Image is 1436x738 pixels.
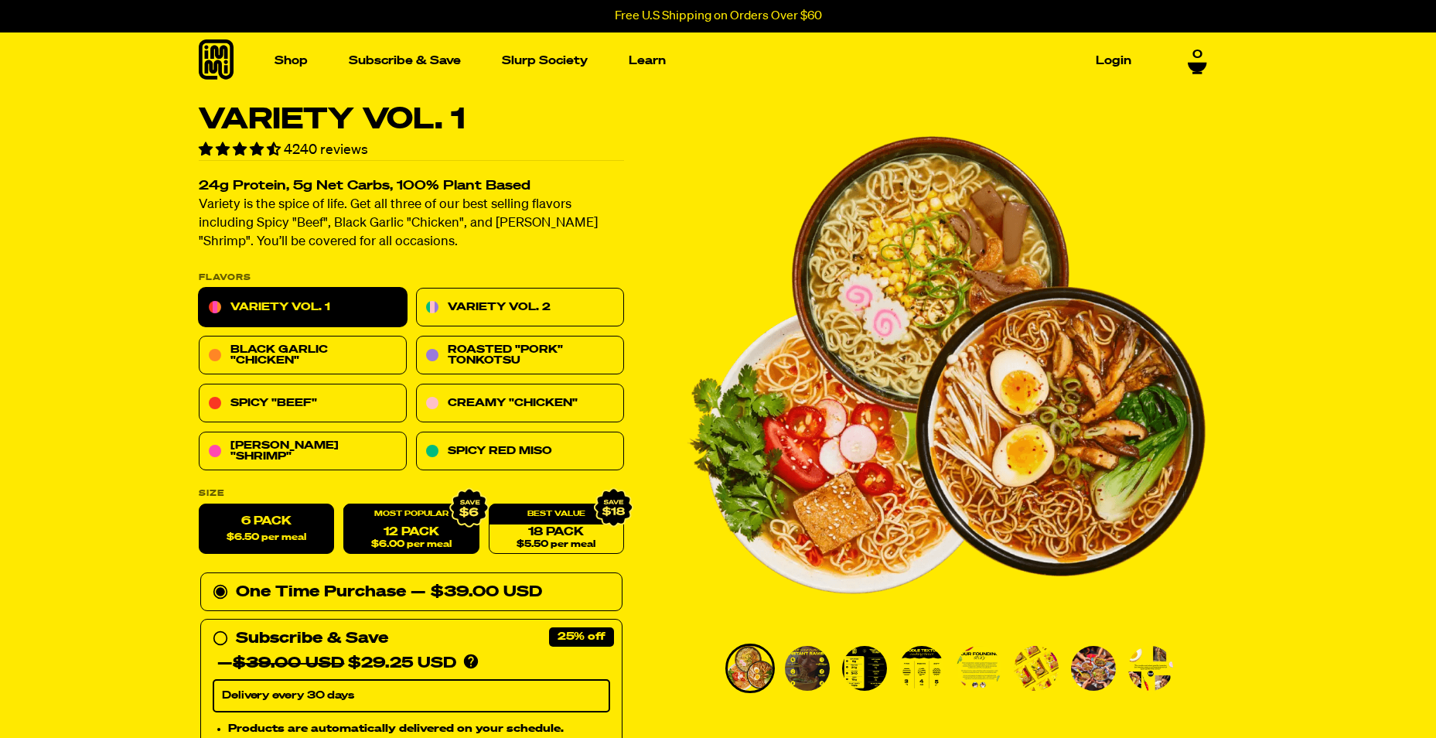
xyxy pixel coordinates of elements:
label: Size [199,490,624,498]
span: 4.55 stars [199,143,284,157]
img: Variety Vol. 1 [899,646,944,691]
li: Go to slide 2 [783,644,832,693]
li: Go to slide 4 [897,644,947,693]
a: Learn [622,49,672,73]
img: Variety Vol. 1 [842,646,887,691]
a: 0 [1188,48,1207,74]
label: 6 Pack [199,504,334,555]
img: Variety Vol. 1 [1014,646,1059,691]
nav: Main navigation [268,32,1138,89]
li: Go to slide 5 [954,644,1004,693]
img: Variety Vol. 1 [1128,646,1173,691]
del: $39.00 USD [233,656,344,671]
p: Variety is the spice of life. Get all three of our best selling flavors including Spicy "Beef", B... [199,196,624,252]
li: 1 of 8 [687,105,1206,625]
li: Products are automatically delivered on your schedule. [228,720,610,737]
span: $6.00 per meal [370,540,451,550]
a: Slurp Society [496,49,594,73]
h1: Variety Vol. 1 [199,105,624,135]
a: 18 Pack$5.50 per meal [488,504,623,555]
img: Variety Vol. 1 [1071,646,1116,691]
a: Black Garlic "Chicken" [199,337,407,375]
a: Creamy "Chicken" [416,384,624,423]
div: PDP main carousel [687,105,1206,625]
a: Subscribe & Save [343,49,467,73]
li: Go to slide 3 [840,644,889,693]
a: Variety Vol. 2 [416,289,624,327]
a: 12 Pack$6.00 per meal [343,504,479,555]
iframe: Marketing Popup [8,667,163,730]
li: Go to slide 7 [1069,644,1118,693]
a: Variety Vol. 1 [199,289,407,327]
img: Variety Vol. 1 [728,646,773,691]
p: Free U.S Shipping on Orders Over $60 [615,9,822,23]
li: Go to slide 8 [1126,644,1175,693]
a: Spicy "Beef" [199,384,407,423]
span: 0 [1192,48,1202,62]
a: Login [1090,49,1138,73]
a: [PERSON_NAME] "Shrimp" [199,432,407,471]
img: Variety Vol. 1 [785,646,830,691]
select: Subscribe & Save —$39.00 USD$29.25 USD Products are automatically delivered on your schedule. No ... [213,680,610,712]
span: $6.50 per meal [227,533,306,543]
div: — $29.25 USD [217,651,456,676]
div: One Time Purchase [213,580,610,605]
li: Go to slide 6 [1011,644,1061,693]
a: Spicy Red Miso [416,432,624,471]
div: — $39.00 USD [411,580,542,605]
h2: 24g Protein, 5g Net Carbs, 100% Plant Based [199,180,624,193]
span: 4240 reviews [284,143,368,157]
div: PDP main carousel thumbnails [687,644,1206,693]
img: Variety Vol. 1 [687,105,1206,625]
a: Roasted "Pork" Tonkotsu [416,337,624,375]
div: Subscribe & Save [236,627,388,651]
img: Variety Vol. 1 [957,646,1001,691]
li: Go to slide 1 [725,644,775,693]
p: Flavors [199,274,624,282]
span: $5.50 per meal [517,540,595,550]
a: Shop [268,49,314,73]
